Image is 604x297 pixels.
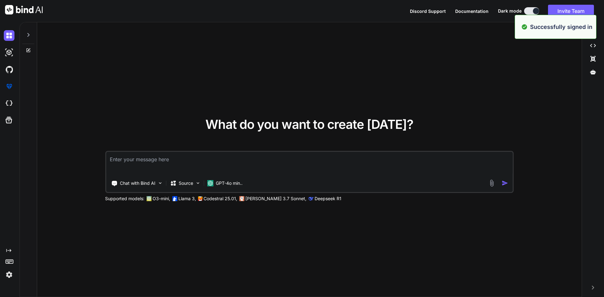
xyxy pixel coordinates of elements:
p: Source [179,180,193,186]
p: [PERSON_NAME] 3.7 Sonnet, [245,195,306,202]
img: cloudideIcon [4,98,14,109]
button: Invite Team [548,5,594,17]
img: GPT-4 [146,196,151,201]
img: settings [4,269,14,280]
p: Chat with Bind AI [120,180,155,186]
img: Mistral-AI [198,196,202,201]
span: Dark mode [498,8,522,14]
button: Discord Support [410,8,446,14]
img: premium [4,81,14,92]
img: darkAi-studio [4,47,14,58]
img: attachment [488,179,495,187]
img: alert [521,23,528,31]
img: Pick Tools [157,180,163,186]
p: Deepseek R1 [315,195,341,202]
img: githubDark [4,64,14,75]
img: claude [239,196,244,201]
img: GPT-4o mini [207,180,213,186]
p: Llama 3, [178,195,196,202]
img: claude [308,196,313,201]
p: O3-mini, [153,195,170,202]
img: darkChat [4,30,14,41]
img: Pick Models [195,180,200,186]
span: What do you want to create [DATE]? [205,117,413,132]
img: Bind AI [5,5,43,14]
img: icon [502,180,508,186]
p: Codestral 25.01, [204,195,237,202]
p: GPT-4o min.. [216,180,243,186]
img: Llama2 [172,196,177,201]
button: Documentation [455,8,489,14]
p: Supported models: [105,195,144,202]
p: Successfully signed in [530,23,592,31]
